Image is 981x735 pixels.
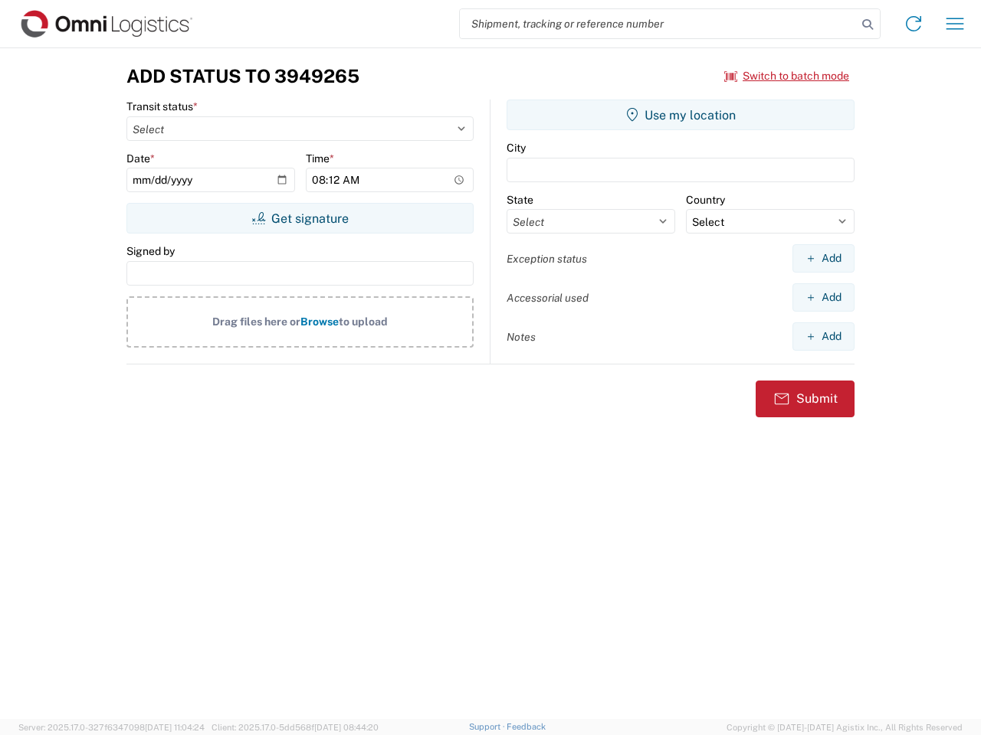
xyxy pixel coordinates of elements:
[727,720,963,734] span: Copyright © [DATE]-[DATE] Agistix Inc., All Rights Reserved
[18,723,205,732] span: Server: 2025.17.0-327f6347098
[126,65,359,87] h3: Add Status to 3949265
[145,723,205,732] span: [DATE] 11:04:24
[300,315,339,328] span: Browse
[460,9,857,38] input: Shipment, tracking or reference number
[126,100,198,113] label: Transit status
[339,315,388,328] span: to upload
[686,193,725,207] label: Country
[126,203,474,234] button: Get signature
[507,193,533,207] label: State
[756,381,855,417] button: Submit
[507,330,536,344] label: Notes
[507,252,587,266] label: Exception status
[507,722,546,731] a: Feedback
[212,723,379,732] span: Client: 2025.17.0-5dd568f
[792,322,855,351] button: Add
[792,244,855,273] button: Add
[507,100,855,130] button: Use my location
[792,283,855,312] button: Add
[306,152,334,165] label: Time
[724,64,849,89] button: Switch to batch mode
[212,315,300,328] span: Drag files here or
[507,291,589,305] label: Accessorial used
[314,723,379,732] span: [DATE] 08:44:20
[469,722,507,731] a: Support
[126,244,175,258] label: Signed by
[507,141,526,155] label: City
[126,152,155,165] label: Date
